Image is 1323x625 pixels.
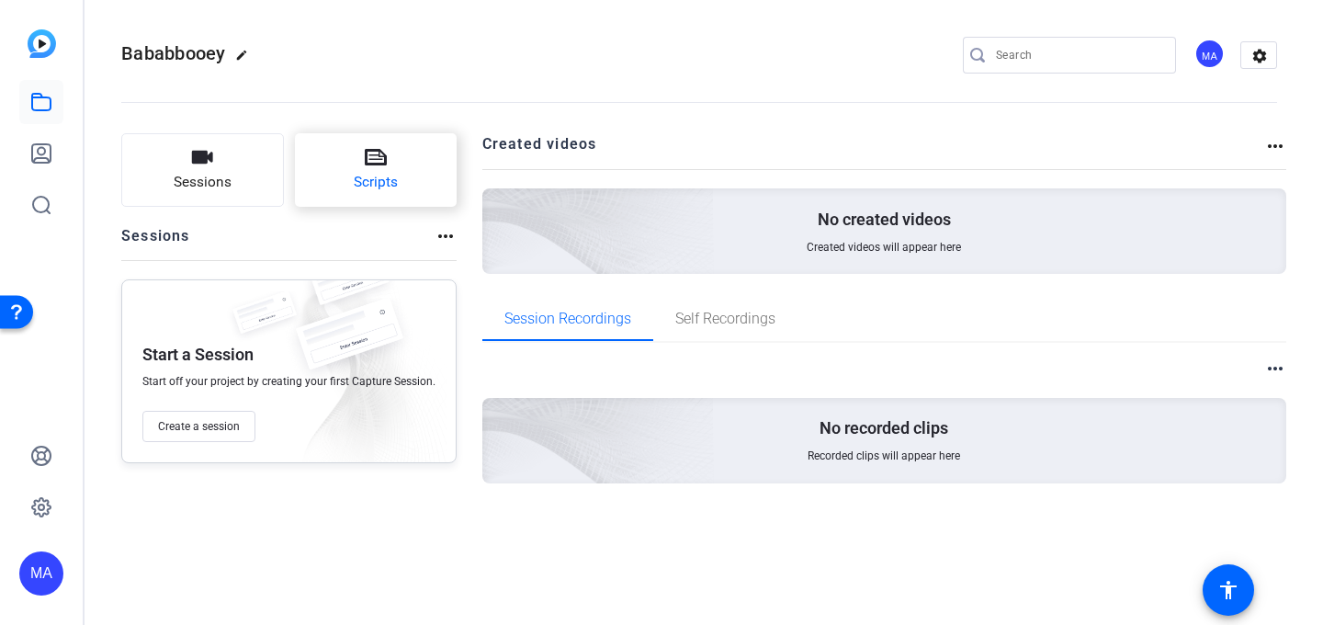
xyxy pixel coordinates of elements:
[158,419,240,434] span: Create a session
[121,225,190,260] h2: Sessions
[295,133,458,207] button: Scripts
[1264,358,1286,380] mat-icon: more_horiz
[28,29,56,58] img: blue-gradient.svg
[482,133,1265,169] h2: Created videos
[354,172,398,193] span: Scripts
[818,209,951,231] p: No created videos
[142,344,254,366] p: Start a Session
[1194,39,1227,71] ngx-avatar: Mukta Apte
[996,44,1161,66] input: Search
[435,225,457,247] mat-icon: more_horiz
[142,374,435,389] span: Start off your project by creating your first Capture Session.
[675,312,775,326] span: Self Recordings
[223,291,306,346] img: fake-session.png
[280,299,418,390] img: fake-session.png
[1264,135,1286,157] mat-icon: more_horiz
[19,551,63,596] div: MA
[299,253,400,320] img: fake-session.png
[235,49,257,71] mat-icon: edit
[807,240,961,255] span: Created videos will appear here
[1217,579,1239,601] mat-icon: accessibility
[820,417,948,439] p: No recorded clips
[121,133,284,207] button: Sessions
[277,216,715,615] img: embarkstudio-empty-session.png
[121,42,226,64] span: Bababbooey
[142,411,255,442] button: Create a session
[268,275,447,472] img: embarkstudio-empty-session.png
[174,172,232,193] span: Sessions
[277,6,715,405] img: Creted videos background
[504,312,631,326] span: Session Recordings
[1194,39,1225,69] div: MA
[1241,42,1278,70] mat-icon: settings
[808,449,960,463] span: Recorded clips will appear here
